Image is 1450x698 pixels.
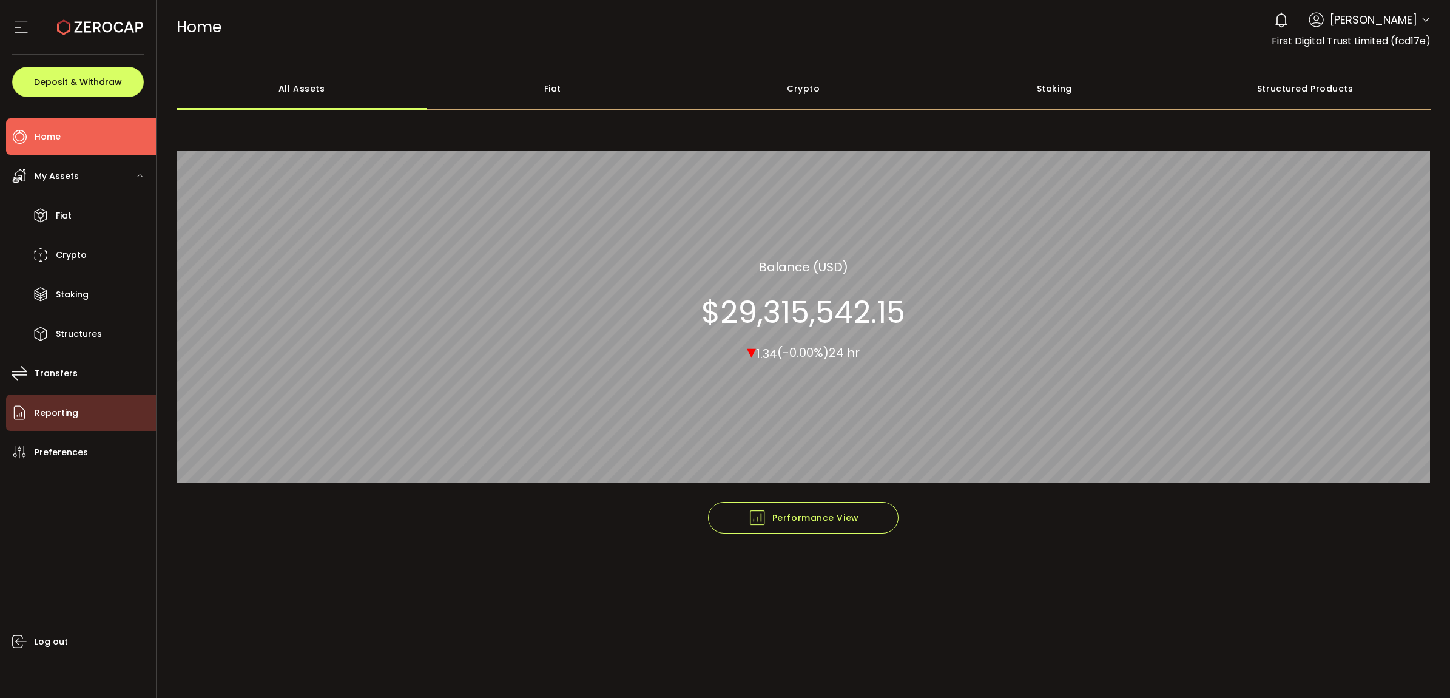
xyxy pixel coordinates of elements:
span: 24 hr [829,344,860,361]
div: Crypto [678,67,929,110]
button: Deposit & Withdraw [12,67,144,97]
span: Deposit & Withdraw [34,78,122,86]
span: Staking [56,286,89,303]
span: Performance View [748,509,859,527]
span: My Assets [35,168,79,185]
span: (-0.00%) [777,344,829,361]
span: Transfers [35,365,78,382]
div: Staking [929,67,1180,110]
section: Balance (USD) [759,257,848,276]
span: Crypto [56,246,87,264]
span: Reporting [35,404,78,422]
span: Home [177,16,221,38]
button: Performance View [708,502,899,534]
span: Home [35,128,61,146]
div: Fiat [427,67,678,110]
span: Preferences [35,444,88,461]
div: Structured Products [1180,67,1431,110]
span: [PERSON_NAME] [1330,12,1417,28]
section: $29,315,542.15 [701,294,905,330]
div: All Assets [177,67,428,110]
iframe: Chat Widget [1389,640,1450,698]
span: Fiat [56,207,72,225]
span: Structures [56,325,102,343]
span: Log out [35,633,68,651]
span: 1.34 [756,345,777,362]
span: ▾ [747,338,756,364]
span: First Digital Trust Limited (fcd17e) [1272,34,1431,48]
